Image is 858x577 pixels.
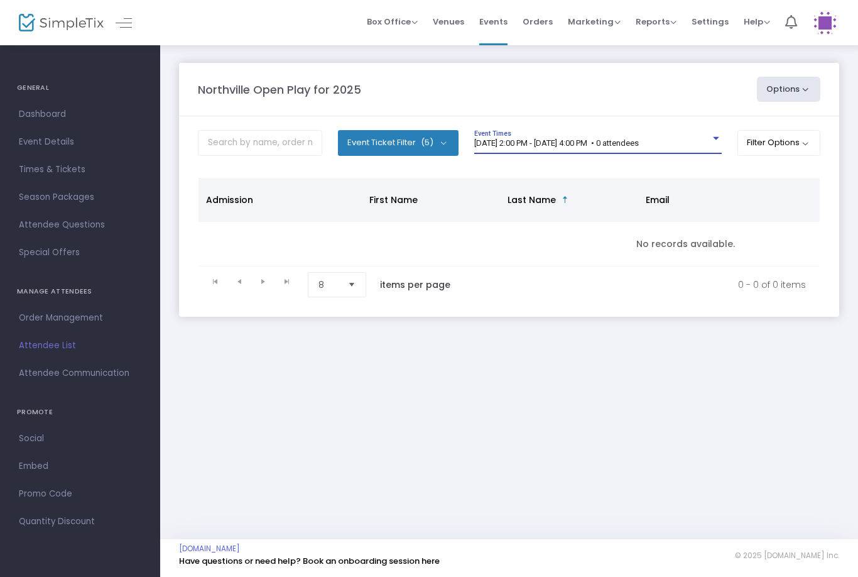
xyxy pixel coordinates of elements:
[19,431,141,447] span: Social
[179,544,240,554] a: [DOMAIN_NAME]
[19,106,141,123] span: Dashboard
[19,365,141,382] span: Attendee Communication
[19,458,141,475] span: Embed
[19,486,141,502] span: Promo Code
[692,6,729,38] span: Settings
[744,16,770,28] span: Help
[19,245,141,261] span: Special Offers
[198,81,361,98] m-panel-title: Northville Open Play for 2025
[477,272,806,297] kendo-pager-info: 0 - 0 of 0 items
[367,16,418,28] span: Box Office
[198,130,322,156] input: Search by name, order number, email, ip address
[179,555,440,567] a: Have questions or need help? Book an onboarding session here
[19,310,141,326] span: Order Management
[568,16,621,28] span: Marketing
[474,138,639,148] span: [DATE] 2:00 PM - [DATE] 4:00 PM • 0 attendees
[19,189,141,206] span: Season Packages
[380,278,450,291] label: items per page
[206,194,253,206] span: Admission
[737,130,821,155] button: Filter Options
[19,162,141,178] span: Times & Tickets
[479,6,508,38] span: Events
[19,338,141,354] span: Attendee List
[560,195,570,205] span: Sortable
[338,130,459,155] button: Event Ticket Filter(5)
[523,6,553,38] span: Orders
[646,194,670,206] span: Email
[17,279,143,304] h4: MANAGE ATTENDEES
[735,551,839,561] span: © 2025 [DOMAIN_NAME] Inc.
[198,178,820,267] div: Data table
[636,16,676,28] span: Reports
[19,134,141,150] span: Event Details
[318,278,338,291] span: 8
[343,273,361,297] button: Select
[508,194,556,206] span: Last Name
[17,75,143,101] h4: GENERAL
[17,400,143,425] h4: PROMOTE
[19,217,141,233] span: Attendee Questions
[369,194,418,206] span: First Name
[421,138,433,148] span: (5)
[19,514,141,530] span: Quantity Discount
[757,77,821,102] button: Options
[433,6,464,38] span: Venues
